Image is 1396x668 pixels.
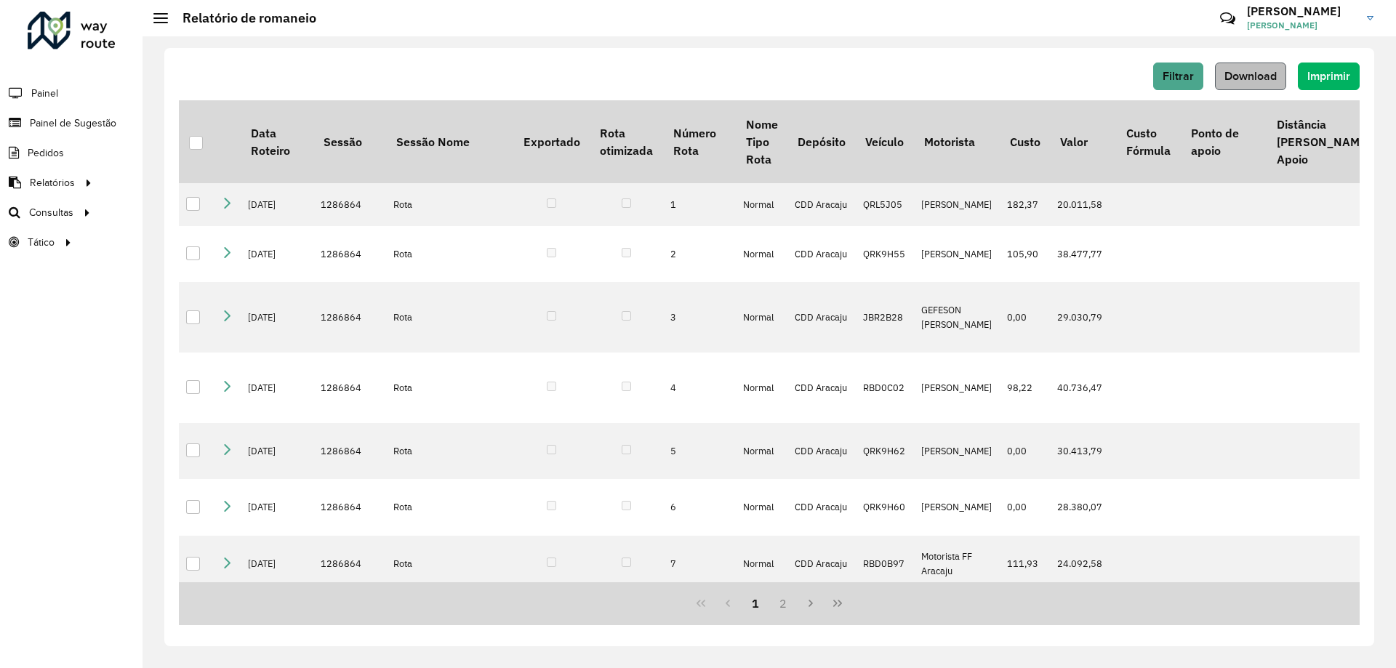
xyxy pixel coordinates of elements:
[1050,479,1116,536] td: 28.380,07
[1215,63,1286,90] button: Download
[736,282,787,353] td: Normal
[914,183,1000,225] td: [PERSON_NAME]
[386,226,513,283] td: Rota
[914,282,1000,353] td: GEFESON [PERSON_NAME]
[856,100,914,183] th: Veículo
[313,423,386,480] td: 1286864
[241,100,313,183] th: Data Roteiro
[29,205,73,220] span: Consultas
[1212,3,1243,34] a: Contato Rápido
[386,423,513,480] td: Rota
[736,100,787,183] th: Nome Tipo Rota
[168,10,316,26] h2: Relatório de romaneio
[241,423,313,480] td: [DATE]
[386,353,513,423] td: Rota
[663,100,736,183] th: Número Rota
[30,116,116,131] span: Painel de Sugestão
[241,536,313,592] td: [DATE]
[1000,353,1050,423] td: 98,22
[1000,183,1050,225] td: 182,37
[856,226,914,283] td: QRK9H55
[856,282,914,353] td: JBR2B28
[1267,100,1380,183] th: Distância [PERSON_NAME] Apoio
[663,423,736,480] td: 5
[1000,479,1050,536] td: 0,00
[241,282,313,353] td: [DATE]
[1050,282,1116,353] td: 29.030,79
[28,235,55,250] span: Tático
[742,589,769,617] button: 1
[1050,226,1116,283] td: 38.477,77
[663,282,736,353] td: 3
[1050,536,1116,592] td: 24.092,58
[386,479,513,536] td: Rota
[313,282,386,353] td: 1286864
[241,226,313,283] td: [DATE]
[736,226,787,283] td: Normal
[1163,70,1194,82] span: Filtrar
[313,183,386,225] td: 1286864
[386,282,513,353] td: Rota
[1050,183,1116,225] td: 20.011,58
[1116,100,1180,183] th: Custo Fórmula
[590,100,662,183] th: Rota otimizada
[736,353,787,423] td: Normal
[914,100,1000,183] th: Motorista
[241,183,313,225] td: [DATE]
[787,282,855,353] td: CDD Aracaju
[313,100,386,183] th: Sessão
[1153,63,1203,90] button: Filtrar
[1000,282,1050,353] td: 0,00
[663,479,736,536] td: 6
[30,175,75,190] span: Relatórios
[313,353,386,423] td: 1286864
[914,479,1000,536] td: [PERSON_NAME]
[1000,100,1050,183] th: Custo
[663,353,736,423] td: 4
[787,536,855,592] td: CDD Aracaju
[824,589,851,617] button: Last Page
[856,183,914,225] td: QRL5J05
[1000,226,1050,283] td: 105,90
[736,479,787,536] td: Normal
[31,86,58,101] span: Painel
[663,226,736,283] td: 2
[856,536,914,592] td: RBD0B97
[736,536,787,592] td: Normal
[1050,100,1116,183] th: Valor
[386,100,513,183] th: Sessão Nome
[313,226,386,283] td: 1286864
[787,100,855,183] th: Depósito
[241,479,313,536] td: [DATE]
[386,536,513,592] td: Rota
[914,226,1000,283] td: [PERSON_NAME]
[769,589,797,617] button: 2
[1247,19,1356,32] span: [PERSON_NAME]
[797,589,825,617] button: Next Page
[28,145,64,161] span: Pedidos
[914,353,1000,423] td: [PERSON_NAME]
[1224,70,1277,82] span: Download
[663,536,736,592] td: 7
[1000,536,1050,592] td: 111,93
[787,353,855,423] td: CDD Aracaju
[856,423,914,480] td: QRK9H62
[856,353,914,423] td: RBD0C02
[1307,70,1350,82] span: Imprimir
[856,479,914,536] td: QRK9H60
[1050,423,1116,480] td: 30.413,79
[1181,100,1267,183] th: Ponto de apoio
[736,183,787,225] td: Normal
[736,423,787,480] td: Normal
[241,353,313,423] td: [DATE]
[914,423,1000,480] td: [PERSON_NAME]
[1050,353,1116,423] td: 40.736,47
[787,183,855,225] td: CDD Aracaju
[386,183,513,225] td: Rota
[313,479,386,536] td: 1286864
[663,183,736,225] td: 1
[313,536,386,592] td: 1286864
[1247,4,1356,18] h3: [PERSON_NAME]
[513,100,590,183] th: Exportado
[787,226,855,283] td: CDD Aracaju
